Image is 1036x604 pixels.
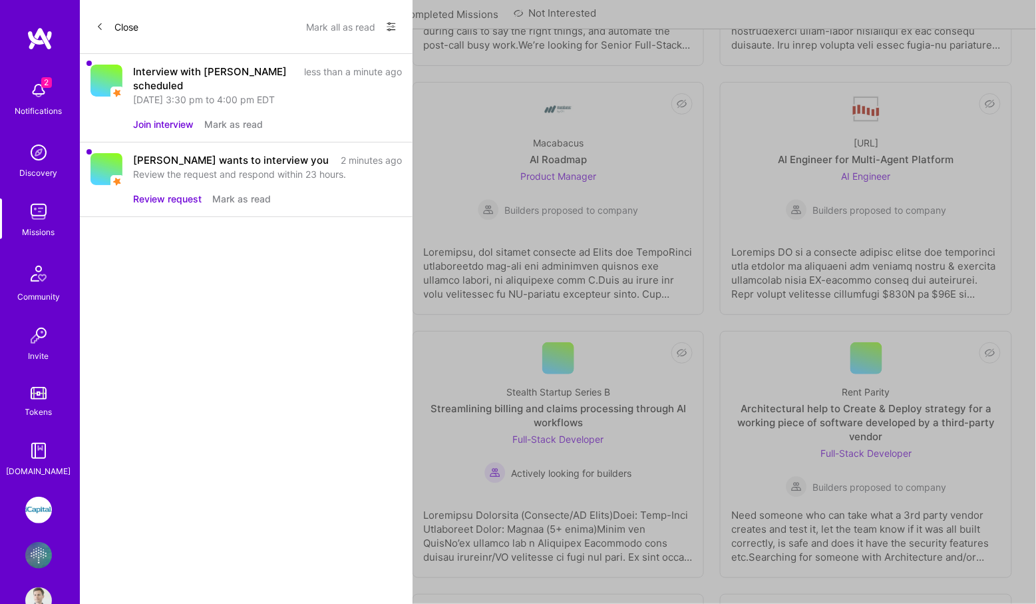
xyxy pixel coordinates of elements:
[25,139,52,166] img: discovery
[212,192,271,206] button: Mark as read
[25,542,52,569] img: Flowcarbon: AI Memory Company
[25,198,52,225] img: teamwork
[23,258,55,290] img: Community
[23,225,55,239] div: Missions
[22,542,55,569] a: Flowcarbon: AI Memory Company
[27,27,53,51] img: logo
[110,175,124,188] img: star icon
[25,322,52,349] img: Invite
[341,153,402,167] div: 2 minutes ago
[110,87,124,100] img: star icon
[306,16,375,37] button: Mark all as read
[133,192,202,206] button: Review request
[133,93,402,107] div: [DATE] 3:30 pm to 4:00 pm EDT
[133,117,194,131] button: Join interview
[133,153,329,167] div: [PERSON_NAME] wants to interview you
[96,16,138,37] button: Close
[22,497,55,523] a: iCapital: Build and maintain RESTful API
[25,438,52,464] img: guide book
[25,497,52,523] img: iCapital: Build and maintain RESTful API
[7,464,71,478] div: [DOMAIN_NAME]
[25,405,53,419] div: Tokens
[17,290,60,304] div: Community
[133,167,402,181] div: Review the request and respond within 23 hours.
[304,65,402,93] div: less than a minute ago
[20,166,58,180] div: Discovery
[90,153,122,185] img: Company Logo
[204,117,263,131] button: Mark as read
[29,349,49,363] div: Invite
[31,387,47,400] img: tokens
[133,65,296,93] div: Interview with [PERSON_NAME] scheduled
